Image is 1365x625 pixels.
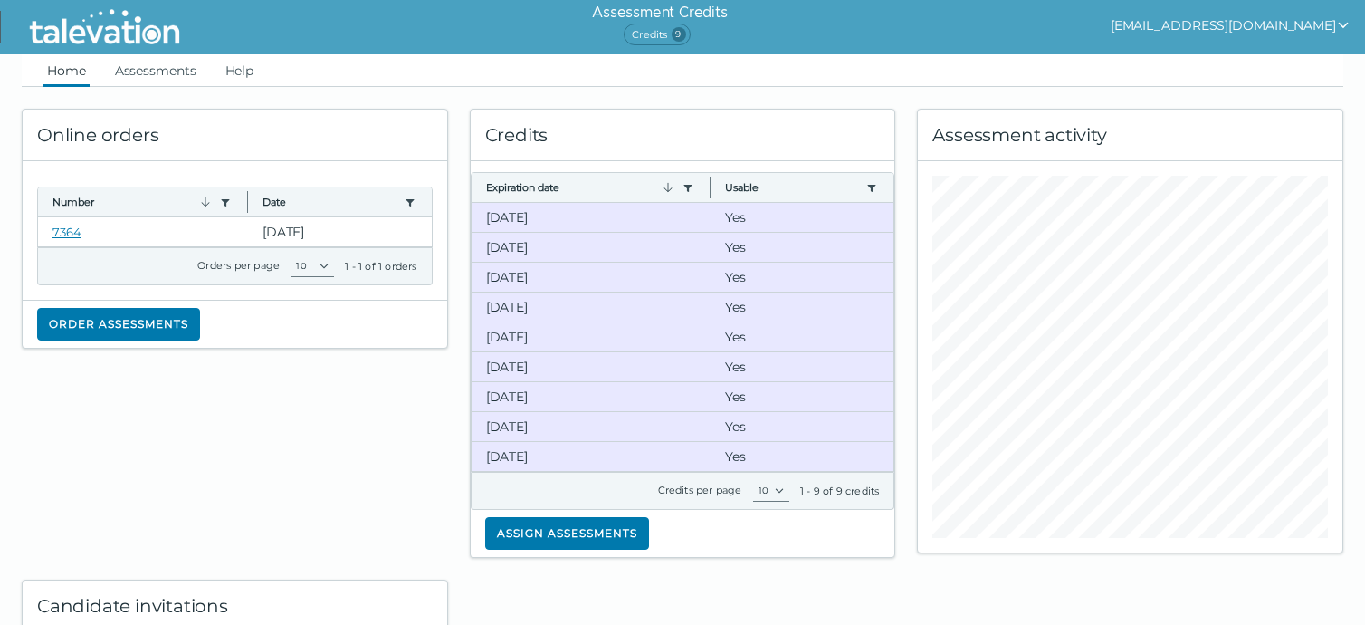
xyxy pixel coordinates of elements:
[43,54,90,87] a: Home
[23,110,447,161] div: Online orders
[725,180,859,195] button: Usable
[592,2,727,24] h6: Assessment Credits
[711,293,893,322] clr-dg-cell: Yes
[52,195,213,209] button: Number
[472,293,711,322] clr-dg-cell: [DATE]
[472,382,711,411] clr-dg-cell: [DATE]
[471,110,895,161] div: Credits
[711,322,893,351] clr-dg-cell: Yes
[22,5,187,50] img: Talevation_Logo_Transparent_white.png
[658,484,742,496] label: Credits per page
[197,259,280,272] label: Orders per page
[800,484,880,498] div: 1 - 9 of 9 credits
[472,203,711,232] clr-dg-cell: [DATE]
[711,352,893,381] clr-dg-cell: Yes
[486,180,675,195] button: Expiration date
[704,168,716,207] button: Column resize handle
[472,442,711,471] clr-dg-cell: [DATE]
[1111,14,1351,36] button: show user actions
[222,54,258,87] a: Help
[472,412,711,441] clr-dg-cell: [DATE]
[918,110,1342,161] div: Assessment activity
[345,259,416,274] div: 1 - 1 of 1 orders
[711,203,893,232] clr-dg-cell: Yes
[711,442,893,471] clr-dg-cell: Yes
[711,382,893,411] clr-dg-cell: Yes
[672,27,686,42] span: 9
[472,322,711,351] clr-dg-cell: [DATE]
[248,217,432,246] clr-dg-cell: [DATE]
[485,517,649,550] button: Assign assessments
[52,225,81,239] a: 7364
[37,308,200,341] button: Order assessments
[711,412,893,441] clr-dg-cell: Yes
[624,24,690,45] span: Credits
[472,352,711,381] clr-dg-cell: [DATE]
[711,263,893,292] clr-dg-cell: Yes
[472,233,711,262] clr-dg-cell: [DATE]
[711,233,893,262] clr-dg-cell: Yes
[472,263,711,292] clr-dg-cell: [DATE]
[111,54,200,87] a: Assessments
[262,195,397,209] button: Date
[242,182,253,221] button: Column resize handle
